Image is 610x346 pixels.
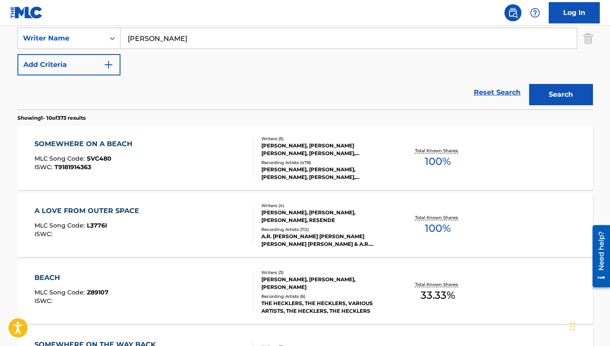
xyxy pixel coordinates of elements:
p: Total Known Shares: [415,214,461,221]
div: THE HECKLERS, THE HECKLERS, VARIOUS ARTISTS, THE HECKLERS, THE HECKLERS [261,300,390,315]
div: SOMEWHERE ON A BEACH [34,139,137,149]
form: Search Form [17,1,593,110]
a: BEACHMLC Song Code:Z89107ISWC:Writers (3)[PERSON_NAME], [PERSON_NAME], [PERSON_NAME]Recording Art... [17,260,593,324]
a: Log In [549,2,600,23]
p: Total Known Shares: [415,147,461,154]
span: MLC Song Code : [34,288,87,296]
button: Add Criteria [17,54,120,75]
img: Delete Criterion [584,28,593,49]
div: Recording Artists ( 6 ) [261,293,390,300]
img: search [508,8,518,18]
div: Help [527,4,544,21]
span: 33.33 % [421,288,455,303]
a: Reset Search [470,83,525,102]
div: Recording Artists ( 478 ) [261,159,390,166]
a: Public Search [504,4,521,21]
span: ISWC : [34,163,54,171]
div: Recording Artists ( 112 ) [261,226,390,233]
a: SOMEWHERE ON A BEACHMLC Song Code:SVC480ISWC:T9181914363Writers (5)[PERSON_NAME], [PERSON_NAME] [... [17,126,593,190]
span: T9181914363 [54,163,91,171]
img: 9d2ae6d4665cec9f34b9.svg [103,60,114,70]
div: [PERSON_NAME], [PERSON_NAME], [PERSON_NAME], RESENDE [261,209,390,224]
span: 100 % [425,221,451,236]
div: [PERSON_NAME], [PERSON_NAME], [PERSON_NAME] [261,276,390,291]
p: Showing 1 - 10 of 373 results [17,114,86,122]
div: Writer Name [23,33,100,43]
div: BEACH [34,273,109,283]
span: ISWC : [34,297,54,305]
button: Search [529,84,593,105]
span: ISWC : [34,230,54,238]
span: L3776I [87,222,107,229]
iframe: Resource Center [586,222,610,290]
img: MLC Logo [10,6,43,19]
div: Writers ( 4 ) [261,202,390,209]
span: SVC480 [87,155,112,162]
span: 100 % [425,154,451,169]
div: Writers ( 5 ) [261,136,390,142]
div: Writers ( 3 ) [261,269,390,276]
span: MLC Song Code : [34,155,87,162]
div: A LOVE FROM OUTER SPACE [34,206,143,216]
span: MLC Song Code : [34,222,87,229]
img: help [530,8,540,18]
iframe: Chat Widget [567,305,610,346]
a: A LOVE FROM OUTER SPACEMLC Song Code:L3776IISWC:Writers (4)[PERSON_NAME], [PERSON_NAME], [PERSON_... [17,193,593,257]
div: [PERSON_NAME], [PERSON_NAME], [PERSON_NAME], [PERSON_NAME], [PERSON_NAME] [261,166,390,181]
span: Z89107 [87,288,109,296]
div: [PERSON_NAME], [PERSON_NAME] [PERSON_NAME], [PERSON_NAME], [PERSON_NAME] [PERSON_NAME] [PERSON_NAME] [261,142,390,157]
div: A.R. [PERSON_NAME] [PERSON_NAME] [PERSON_NAME] [PERSON_NAME] & A.R. [PERSON_NAME] & A.R. [GEOGRAP... [261,233,390,248]
p: Total Known Shares: [415,281,461,288]
div: Drag [570,314,575,339]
